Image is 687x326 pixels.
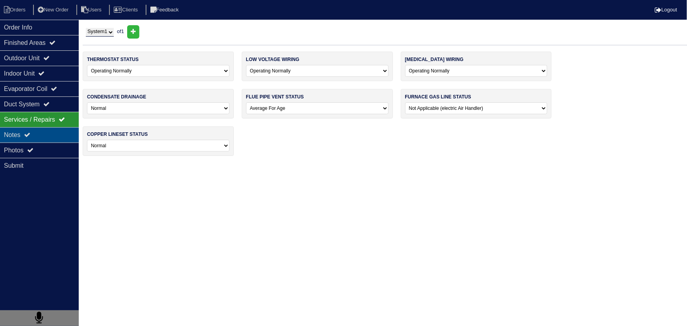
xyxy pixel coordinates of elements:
label: furnace gas line status [405,93,471,100]
a: Logout [655,7,677,13]
label: thermostat status [87,56,139,63]
div: of 1 [83,25,687,39]
li: New Order [33,5,75,15]
label: condensate drainage [87,93,146,100]
label: [MEDICAL_DATA] wiring [405,56,464,63]
label: low voltage wiring [246,56,300,63]
a: Users [76,7,108,13]
li: Clients [109,5,144,15]
label: copper lineset status [87,131,148,138]
a: New Order [33,7,75,13]
a: Clients [109,7,144,13]
li: Feedback [146,5,185,15]
li: Users [76,5,108,15]
label: flue pipe vent status [246,93,304,100]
